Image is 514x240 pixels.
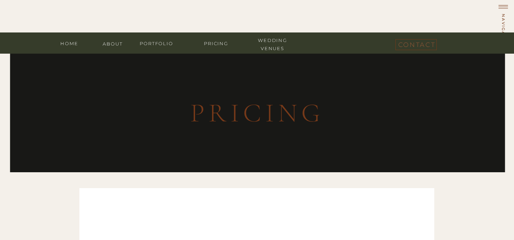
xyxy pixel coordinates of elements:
a: home [55,40,84,46]
a: contact [398,39,434,47]
a: portfolio [135,40,178,46]
a: Pricing [195,40,237,46]
h1: navigate [500,14,506,45]
h3: pricing [190,89,325,128]
a: about [99,40,127,47]
a: wedding venues [252,36,294,43]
